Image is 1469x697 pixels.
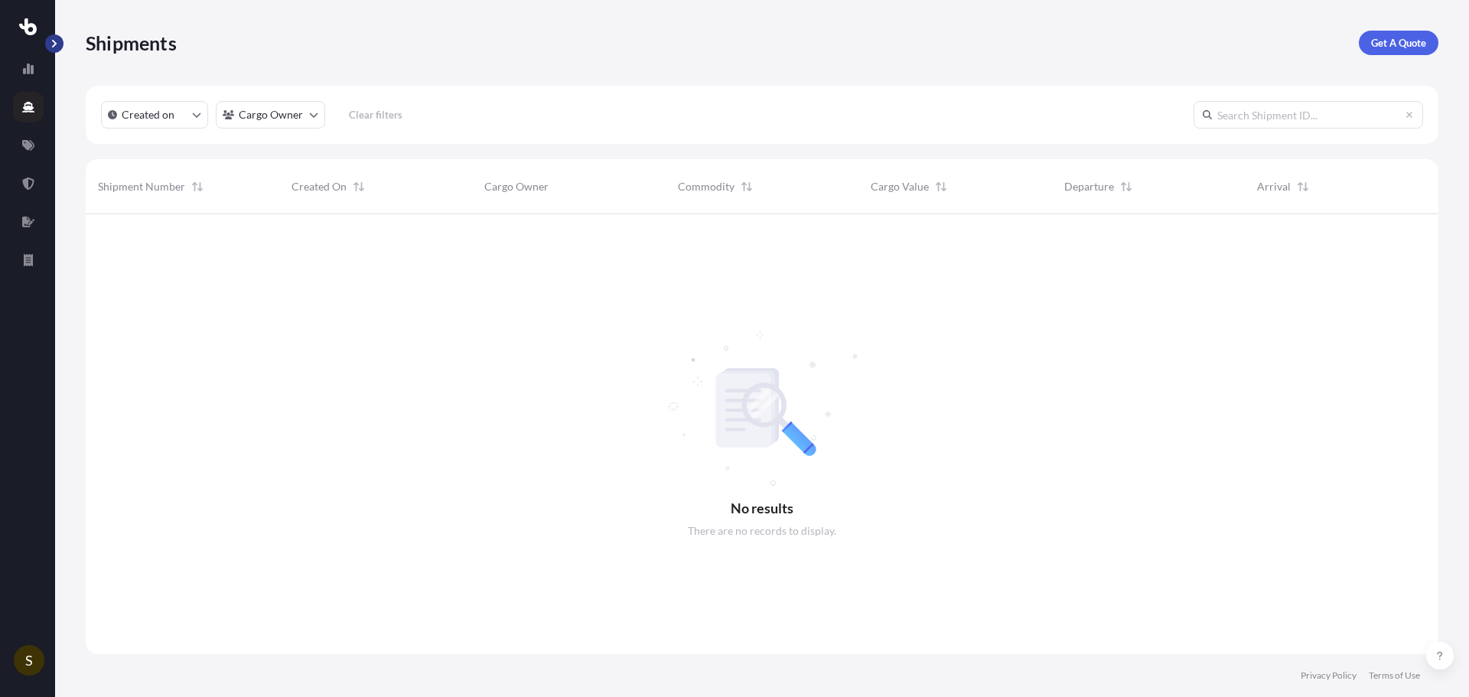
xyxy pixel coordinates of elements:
button: Clear filters [333,103,419,127]
button: Sort [350,178,368,196]
p: Clear filters [349,107,402,122]
button: Sort [188,178,207,196]
button: Sort [1294,178,1312,196]
button: Sort [738,178,756,196]
span: S [25,653,33,668]
input: Search Shipment ID... [1194,101,1423,129]
p: Get A Quote [1371,35,1426,50]
p: Cargo Owner [239,107,303,122]
span: Arrival [1257,179,1291,194]
span: Departure [1064,179,1114,194]
button: Sort [932,178,950,196]
p: Created on [122,107,174,122]
span: Shipment Number [98,179,185,194]
a: Privacy Policy [1301,669,1357,682]
span: Cargo Value [871,179,929,194]
a: Terms of Use [1369,669,1420,682]
button: createdOn Filter options [101,101,208,129]
span: Cargo Owner [484,179,549,194]
p: Shipments [86,31,177,55]
a: Get A Quote [1359,31,1438,55]
button: Sort [1117,178,1135,196]
span: Created On [292,179,347,194]
button: cargoOwner Filter options [216,101,325,129]
span: Commodity [678,179,734,194]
